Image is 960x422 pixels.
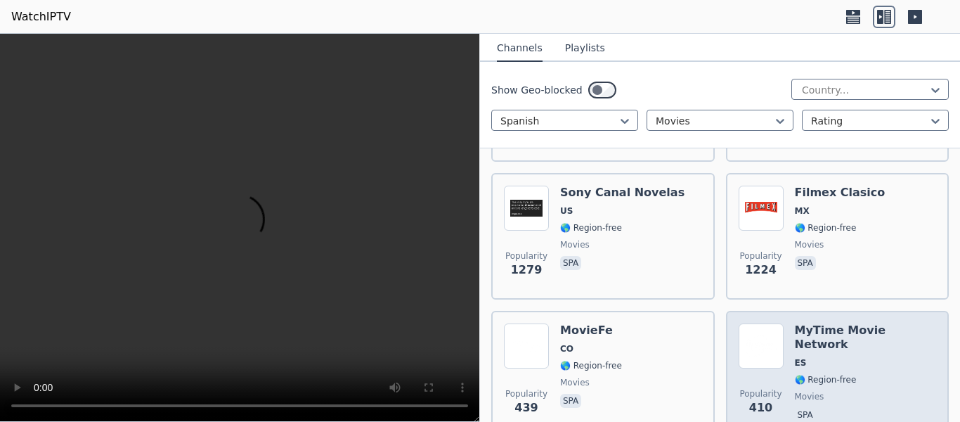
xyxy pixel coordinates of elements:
[560,239,590,250] span: movies
[560,186,685,200] h6: Sony Canal Novelas
[505,250,547,262] span: Popularity
[504,186,549,231] img: Sony Canal Novelas
[491,83,583,97] label: Show Geo-blocked
[560,222,622,234] span: 🌎 Region-free
[795,239,824,250] span: movies
[560,324,622,338] h6: MovieFe
[560,360,622,371] span: 🌎 Region-free
[560,377,590,388] span: movies
[795,374,857,385] span: 🌎 Region-free
[795,357,807,369] span: ES
[745,262,777,279] span: 1224
[795,391,824,402] span: movies
[511,262,543,279] span: 1279
[739,324,784,369] img: MyTime Movie Network
[560,394,581,408] p: spa
[497,35,543,62] button: Channels
[749,399,772,416] span: 410
[560,343,573,354] span: CO
[739,388,781,399] span: Popularity
[795,324,937,352] h6: MyTime Movie Network
[560,205,573,217] span: US
[739,250,781,262] span: Popularity
[795,205,810,217] span: MX
[795,186,886,200] h6: Filmex Clasico
[504,324,549,369] img: MovieFe
[565,35,605,62] button: Playlists
[11,8,71,25] a: WatchIPTV
[795,256,816,270] p: spa
[795,222,857,234] span: 🌎 Region-free
[560,256,581,270] p: spa
[739,186,784,231] img: Filmex Clasico
[514,399,538,416] span: 439
[795,408,816,422] p: spa
[505,388,547,399] span: Popularity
